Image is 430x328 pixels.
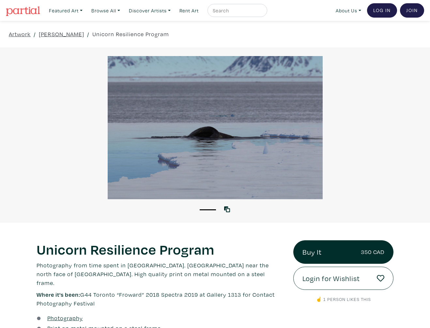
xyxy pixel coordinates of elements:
a: Unicorn Resilience Program [92,30,169,38]
a: Buy It350 CAD [293,240,393,264]
a: Browse All [88,4,123,17]
h1: Unicorn Resilience Program [37,240,283,258]
a: Photography [47,314,83,322]
span: / [87,30,89,38]
button: 1 of 1 [200,209,216,210]
a: Rent Art [177,4,202,17]
a: About Us [333,4,364,17]
a: Discover Artists [126,4,174,17]
a: Artwork [9,30,31,38]
small: 350 CAD [361,247,384,256]
span: Login for Wishlist [302,273,360,284]
input: Search [212,7,261,15]
p: ☝️ 1 person likes this [293,296,393,303]
a: Log In [367,3,397,18]
span: / [34,30,36,38]
u: Photography [47,314,83,322]
a: Login for Wishlist [293,267,393,290]
a: Join [400,3,424,18]
a: [PERSON_NAME] [39,30,84,38]
p: Photography from time spent in [GEOGRAPHIC_DATA]. [GEOGRAPHIC_DATA] near the north face of [GEOGR... [37,261,283,287]
p: G44 Toronto “Froward” 2018 Spectra 2019 at Gallery 1313 for Contact Photography Festival [37,290,283,308]
a: Featured Art [46,4,85,17]
span: Where it's been: [37,291,80,298]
